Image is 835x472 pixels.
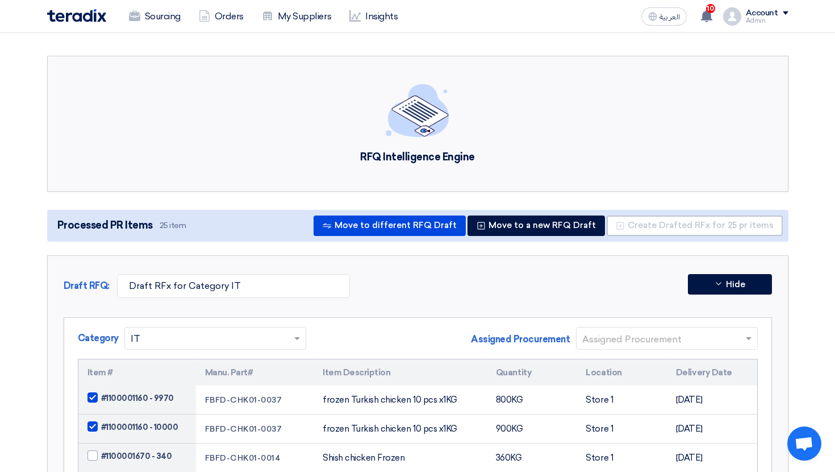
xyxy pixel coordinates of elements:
a: Orders [190,4,253,29]
span: #1100001160 - 10000 [101,421,178,433]
span: Processed PR Items [57,218,153,233]
img: profile_test.png [723,7,741,26]
span: #1100001670 - 340 [101,450,172,462]
div: Admin [746,18,788,24]
button: Move to different RFQ Draft [314,216,466,236]
td: KG [487,386,577,415]
img: Teradix logo [47,9,106,22]
td: FBFD-CHK01-0037 [196,415,314,444]
td: [DATE] [667,386,757,415]
th: Item Description [314,359,487,386]
th: Manu. Part# [196,359,314,386]
div: frozen Turkish chicken 10 pcs x1KG [323,423,478,436]
td: Store 1 [577,415,667,444]
div: frozen Turkish chicken 10 pcs x1KG [323,394,478,407]
div: Open chat [787,427,821,461]
td: [DATE] [667,415,757,444]
span: Assigned Procurement [471,333,570,346]
span: Hide [726,280,745,289]
button: العربية [641,7,687,26]
td: Store 1 [577,386,667,415]
span: #1100001160 - 9970 [101,392,174,404]
th: Delivery Date [667,359,757,386]
td: KG [487,415,577,444]
td: FBFD-CHK01-0037 [196,386,314,415]
span: 360 [496,453,511,463]
span: 900 [496,424,512,434]
a: Sourcing [120,4,190,29]
span: 800 [496,395,512,405]
div: Shish chicken Frozen [323,452,478,465]
th: Item # [78,359,196,386]
span: 25 item [160,220,186,231]
span: العربية [659,13,680,21]
a: Insights [340,4,407,29]
button: Move to a new RFQ Draft [467,216,605,236]
div: Account [746,9,778,18]
input: RFQ Draft name... [117,274,350,298]
span: Category [78,332,119,345]
div: RFQ Intelligence Engine [360,151,475,164]
button: Create Drafted RFx for 25 pr items [607,216,783,236]
button: Hide [688,274,772,295]
span: 10 [706,4,715,13]
a: My Suppliers [253,4,340,29]
img: empty_state_list.svg [386,84,449,137]
span: Draft RFQ: [64,280,110,291]
th: Location [577,359,667,386]
th: Quantity [487,359,577,386]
